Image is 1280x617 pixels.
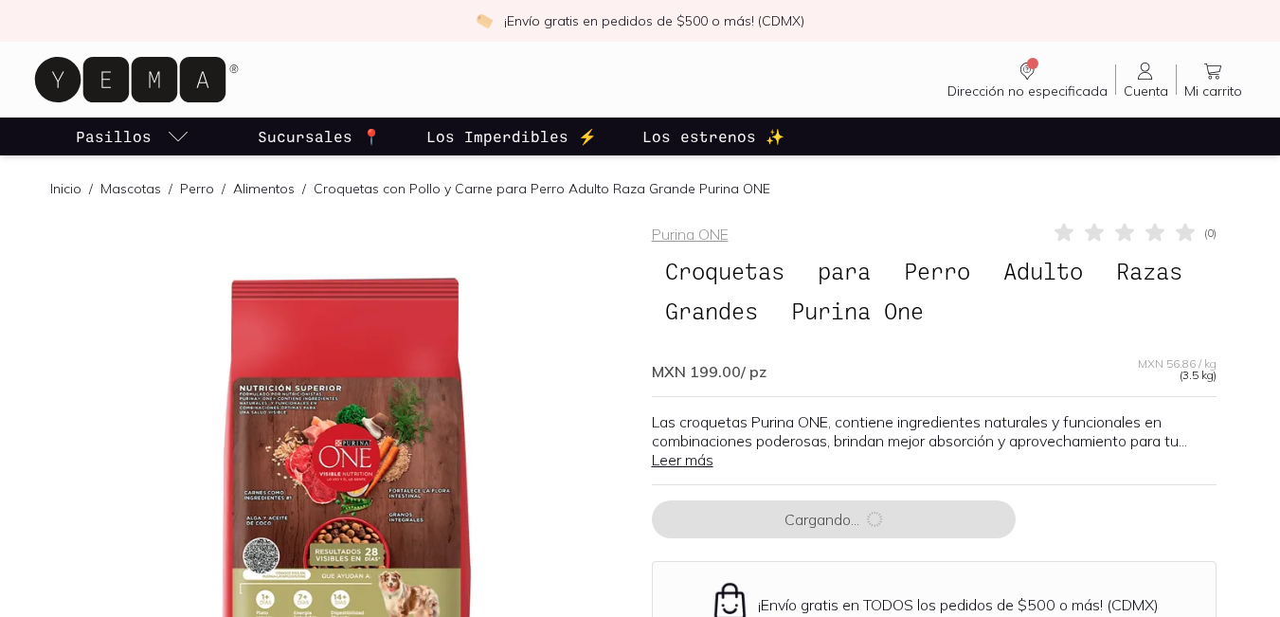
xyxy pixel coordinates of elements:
p: Sucursales 📍 [258,125,381,148]
span: Razas [1103,253,1196,289]
span: Adulto [990,253,1096,289]
span: Grandes [652,293,771,329]
p: ¡Envío gratis en TODOS los pedidos de $500 o más! (CDMX) [758,595,1159,614]
a: Perro [180,180,214,197]
span: ( 0 ) [1204,227,1217,239]
span: / [214,179,233,198]
span: Cuenta [1124,82,1168,100]
a: Purina ONE [652,225,729,244]
span: Mi carrito [1184,82,1242,100]
span: Perro [891,253,983,289]
span: Purina One [778,293,937,329]
span: MXN 199.00 / pz [652,362,766,381]
span: para [804,253,884,289]
p: ¡Envío gratis en pedidos de $500 o más! (CDMX) [504,11,804,30]
a: Mascotas [100,180,161,197]
span: Croquetas [652,253,798,289]
a: Inicio [50,180,81,197]
a: Cuenta [1116,60,1176,100]
span: / [161,179,180,198]
p: Los Imperdibles ⚡️ [426,125,597,148]
a: Leer más [652,450,713,469]
a: pasillo-todos-link [72,118,193,155]
img: check [476,12,493,29]
span: / [81,179,100,198]
p: Los estrenos ✨ [642,125,784,148]
span: / [295,179,314,198]
a: Los estrenos ✨ [639,118,788,155]
a: Sucursales 📍 [254,118,385,155]
span: Dirección no especificada [947,82,1108,100]
p: Pasillos [76,125,152,148]
span: (3.5 kg) [1180,370,1217,381]
span: MXN 56.86 / kg [1138,358,1217,370]
a: Los Imperdibles ⚡️ [423,118,601,155]
p: Croquetas con Pollo y Carne para Perro Adulto Raza Grande Purina ONE [314,179,770,198]
a: Alimentos [233,180,295,197]
p: Las croquetas Purina ONE, contiene ingredientes naturales y funcionales en combinaciones poderosa... [652,412,1217,469]
a: Mi carrito [1177,60,1250,100]
button: Cargando... [652,500,1016,538]
a: Dirección no especificada [940,60,1115,100]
